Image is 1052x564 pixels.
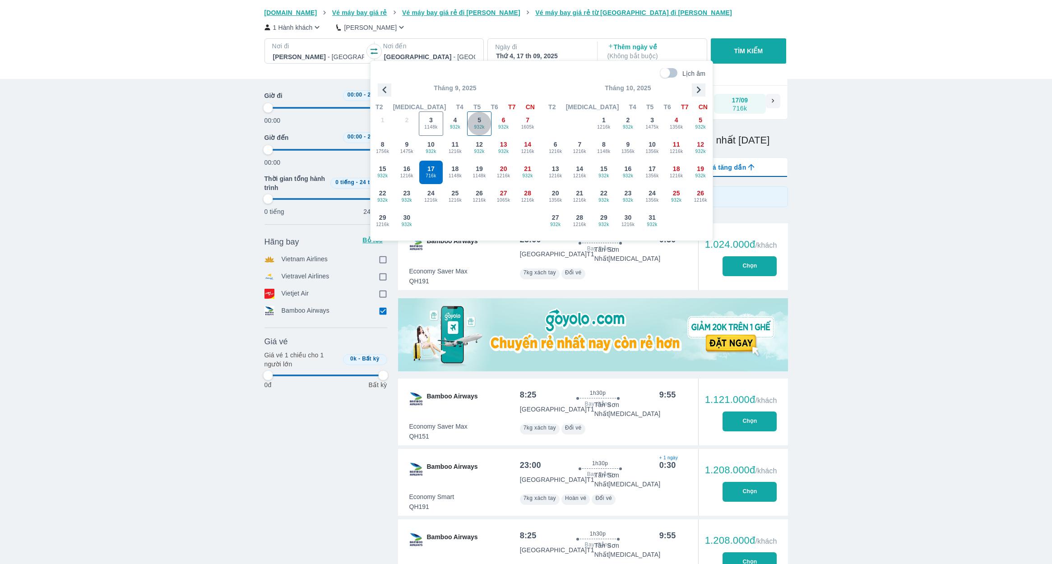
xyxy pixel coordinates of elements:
span: 932k [689,172,712,180]
p: Bất kỳ [368,380,387,389]
span: 932k [592,221,616,228]
span: 932k [492,124,515,131]
div: 8:25 [520,530,537,541]
div: 8:25 [520,389,537,400]
span: Giá tăng dần [705,163,746,172]
button: 281216k [568,209,592,233]
span: 24 [427,189,435,198]
p: 24 tiếng [363,207,387,216]
button: 301216k [616,209,640,233]
span: 10 [649,140,656,149]
img: QH [409,532,423,547]
button: 71216k [568,136,592,160]
span: Giá vé [264,336,288,347]
span: 27 [552,213,559,222]
span: 932k [492,148,515,155]
p: Vietjet Air [282,289,309,299]
span: 1216k [516,197,539,204]
p: Thêm ngày về [607,42,699,60]
div: 1.208.000đ [705,465,777,476]
button: 91356k [616,136,640,160]
p: 0 tiếng [264,207,284,216]
span: 15 [379,164,386,173]
span: T5 [473,102,481,111]
span: 29 [379,213,386,222]
button: 191148k [467,160,491,185]
span: Đổi vé [565,269,582,276]
span: 21 [524,164,531,173]
p: [GEOGRAPHIC_DATA] T1 [520,546,594,555]
span: 1216k [665,148,688,155]
span: 26 [476,189,483,198]
span: 28 [524,189,531,198]
button: 201356k [543,185,568,209]
div: 9:55 [659,530,676,541]
button: 23932k [395,185,419,209]
p: Bỏ lọc [362,236,384,245]
div: 1.121.000đ [705,394,777,405]
button: Bỏ lọc [358,233,387,247]
span: 11 [452,140,459,149]
span: 1148k [592,148,616,155]
button: 17716k [419,160,443,185]
span: 25 [673,189,680,198]
span: - [364,134,366,140]
p: Tân Sơn Nhất [MEDICAL_DATA] [594,400,676,418]
span: 1216k [419,197,443,204]
button: 27932k [543,209,568,233]
span: 1216k [568,221,592,228]
span: 9 [626,140,630,149]
span: /khách [755,241,777,249]
span: 1216k [468,197,491,204]
span: 1216k [371,221,394,228]
button: 15932k [592,160,616,185]
span: 18 [673,164,680,173]
div: 1.208.000đ [705,535,777,546]
span: QH151 [409,432,468,441]
span: 932k [689,124,712,131]
span: 13 [552,164,559,173]
img: QH [409,392,423,406]
p: Vietravel Airlines [282,272,329,282]
button: 111216k [443,136,468,160]
span: 8 [602,140,606,149]
span: Vé máy bay giá rẻ từ [GEOGRAPHIC_DATA] đi [PERSON_NAME] [535,9,732,16]
span: 1h30p [590,530,606,537]
button: 11216k [592,111,616,136]
span: 1356k [640,148,664,155]
span: 932k [689,148,712,155]
span: [MEDICAL_DATA] [393,102,446,111]
span: 932k [640,221,664,228]
button: 5932k [688,111,713,136]
span: Hoàn vé [565,495,587,501]
span: 6 [502,116,505,125]
span: 7 [578,140,581,149]
span: 13 [500,140,507,149]
button: 241216k [419,185,443,209]
button: 41356k [664,111,689,136]
p: [PERSON_NAME] [344,23,397,32]
p: Nơi đến [383,42,476,51]
span: 932k [592,197,616,204]
span: 932k [419,148,443,155]
button: 181216k [664,160,689,185]
span: 1356k [640,197,664,204]
span: 7kg xách tay [524,269,556,276]
span: 1216k [492,172,515,180]
span: Vé máy bay giá rẻ đi [PERSON_NAME] [402,9,520,16]
span: 0 tiếng [335,179,354,185]
span: 3 [429,116,433,125]
span: 12 [697,140,704,149]
button: 12932k [467,136,491,160]
span: 4 [675,116,678,125]
button: 141216k [515,136,540,160]
button: 251216k [443,185,468,209]
span: 4 [454,116,457,125]
p: Tân Sơn Nhất [MEDICAL_DATA] [594,541,676,559]
span: 17 [427,164,435,173]
span: 932k [371,172,394,180]
p: Giá vé 1 chiều cho 1 người lớn [264,351,339,369]
span: 1216k [444,148,467,155]
button: 31932k [640,209,664,233]
span: QH191 [409,277,468,286]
